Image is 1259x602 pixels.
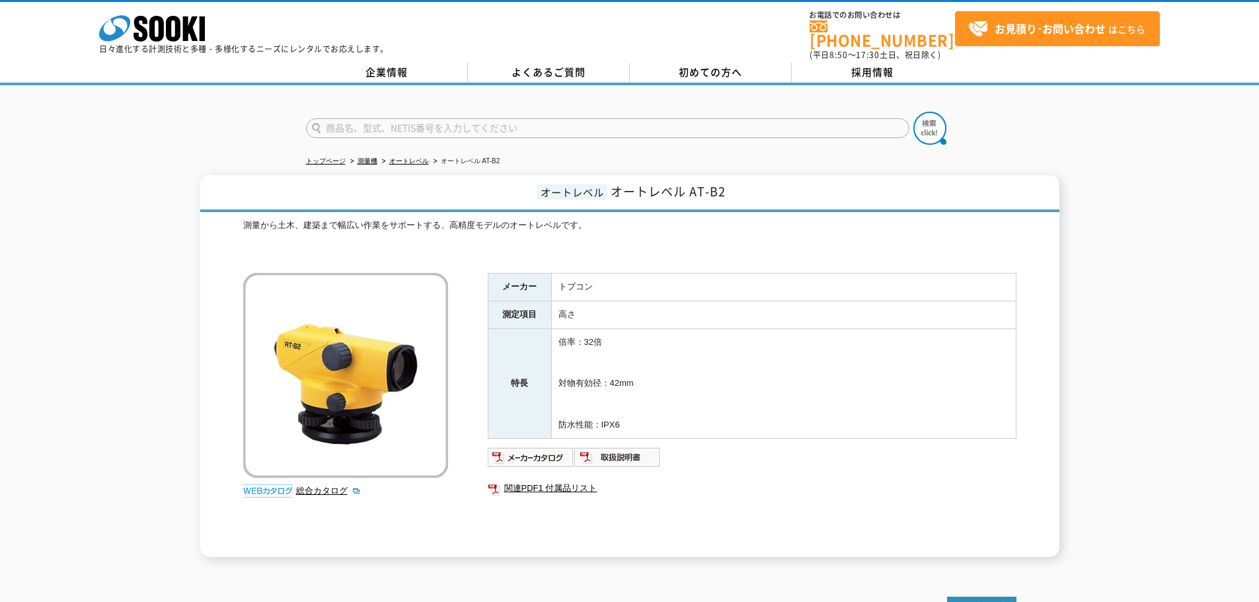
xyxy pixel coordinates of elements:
[306,157,346,165] a: トップページ
[99,45,389,53] p: 日々進化する計測技術と多種・多様化するニーズにレンタルでお応えします。
[488,480,1016,497] a: 関連PDF1 付属品リスト
[551,301,1016,329] td: 高さ
[995,20,1106,36] strong: お見積り･お問い合わせ
[488,301,551,329] th: 測定項目
[306,63,468,83] a: 企業情報
[810,11,955,19] span: お電話でのお問い合わせは
[968,19,1145,39] span: はこちら
[243,484,293,498] img: webカタログ
[574,456,661,466] a: 取扱説明書
[537,184,607,200] span: オートレベル
[679,65,742,79] span: 初めての方へ
[611,182,726,200] span: オートレベル AT-B2
[431,155,500,169] li: オートレベル AT-B2
[488,447,574,468] img: メーカーカタログ
[913,112,946,145] img: btn_search.png
[358,157,377,165] a: 測量機
[296,486,361,496] a: 総合カタログ
[306,118,909,138] input: 商品名、型式、NETIS番号を入力してください
[243,273,448,478] img: オートレベル AT-B2
[488,274,551,301] th: メーカー
[955,11,1160,46] a: お見積り･お問い合わせはこちら
[810,20,955,48] a: [PHONE_NUMBER]
[551,274,1016,301] td: トプコン
[630,63,792,83] a: 初めての方へ
[488,456,574,466] a: メーカーカタログ
[792,63,954,83] a: 採用情報
[856,49,880,61] span: 17:30
[488,328,551,439] th: 特長
[574,447,661,468] img: 取扱説明書
[551,328,1016,439] td: 倍率：32倍 対物有効径：42mm 防水性能：IPX6
[243,219,1016,260] div: 測量から土木、建築まで幅広い作業をサポートする、高精度モデルのオートレベルです。
[829,49,848,61] span: 8:50
[810,49,940,61] span: (平日 ～ 土日、祝日除く)
[389,157,429,165] a: オートレベル
[468,63,630,83] a: よくあるご質問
